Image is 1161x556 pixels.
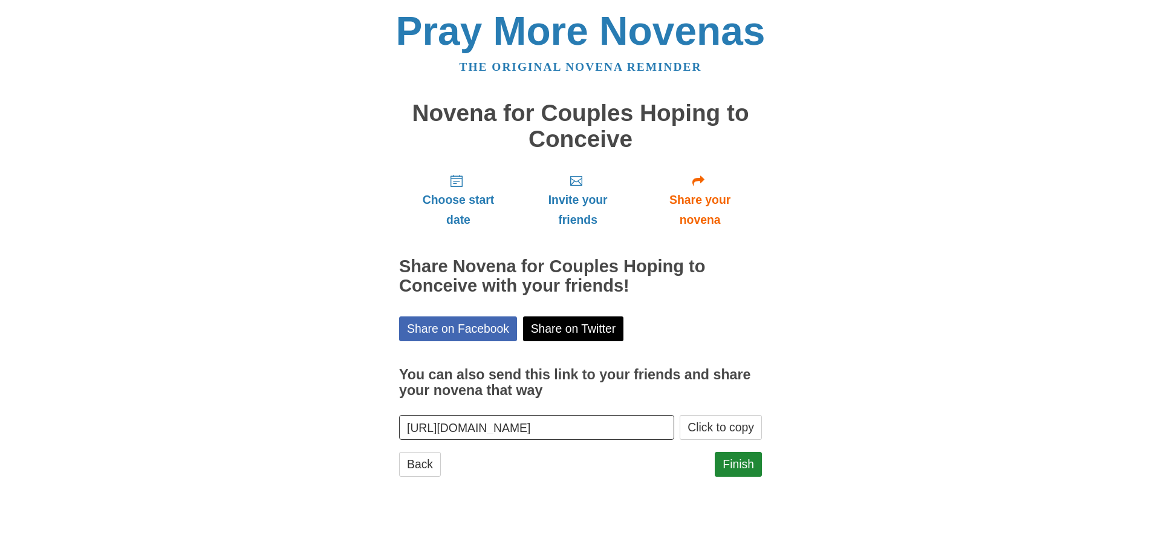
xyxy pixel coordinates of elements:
a: Pray More Novenas [396,8,766,53]
a: The original novena reminder [460,61,702,73]
h2: Share Novena for Couples Hoping to Conceive with your friends! [399,257,762,296]
a: Finish [715,452,762,477]
a: Invite your friends [518,164,638,236]
h3: You can also send this link to your friends and share your novena that way [399,367,762,398]
a: Share on Twitter [523,316,624,341]
span: Choose start date [411,190,506,230]
span: Invite your friends [530,190,626,230]
span: Share your novena [650,190,750,230]
a: Share your novena [638,164,762,236]
button: Click to copy [680,415,762,440]
h1: Novena for Couples Hoping to Conceive [399,100,762,152]
a: Back [399,452,441,477]
a: Share on Facebook [399,316,517,341]
a: Choose start date [399,164,518,236]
